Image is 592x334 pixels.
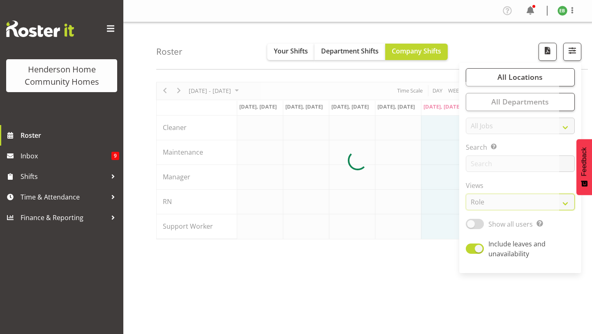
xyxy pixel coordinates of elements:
span: Roster [21,129,119,141]
span: Feedback [580,147,588,176]
span: Department Shifts [321,46,379,56]
button: Feedback - Show survey [576,139,592,195]
div: Henderson Home Community Homes [14,63,109,88]
span: Company Shifts [392,46,441,56]
h4: Roster [156,47,183,56]
img: eloise-bailey8534.jpg [557,6,567,16]
span: 9 [111,152,119,160]
span: All Locations [497,72,543,82]
button: All Locations [466,68,575,86]
button: Department Shifts [314,44,385,60]
button: Company Shifts [385,44,448,60]
button: Filter Shifts [563,43,581,61]
span: Include leaves and unavailability [488,239,546,258]
span: Shifts [21,170,107,183]
img: Rosterit website logo [6,21,74,37]
span: Inbox [21,150,111,162]
button: Your Shifts [267,44,314,60]
span: Finance & Reporting [21,211,107,224]
span: Your Shifts [274,46,308,56]
span: Time & Attendance [21,191,107,203]
button: Download a PDF of the roster according to the set date range. [539,43,557,61]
